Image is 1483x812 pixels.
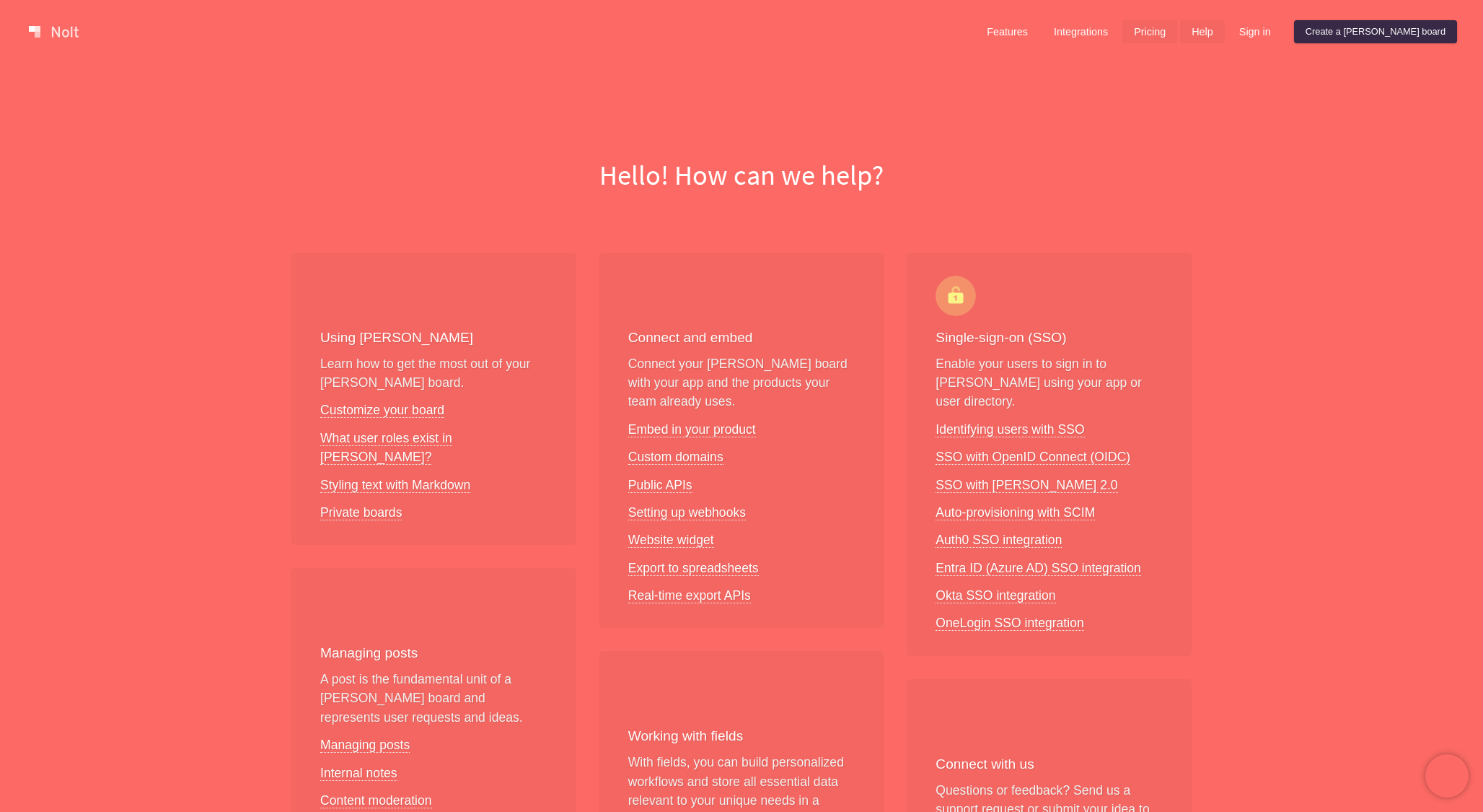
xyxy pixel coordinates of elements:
a: Website widget [628,533,714,548]
a: Public APIs [628,478,692,493]
h3: Working with fields [628,726,855,747]
p: Enable your users to sign in to [PERSON_NAME] using your app or user directory. [936,354,1163,411]
a: Help [1180,20,1225,43]
a: Pricing [1122,20,1177,43]
p: Connect your [PERSON_NAME] board with your app and the products your team already uses. [628,354,855,411]
a: Features [975,20,1039,43]
a: Create a [PERSON_NAME] board [1294,20,1457,43]
a: Embed in your product [628,422,756,437]
a: Content moderation [320,793,432,808]
a: Entra ID (Azure AD) SSO integration [936,561,1141,576]
h3: Connect and embed [628,328,855,349]
a: Sign in [1228,20,1282,43]
a: OneLogin SSO integration [936,616,1083,631]
a: Customize your board [320,403,444,418]
iframe: Chatra live chat [1425,754,1469,798]
a: What user roles exist in [PERSON_NAME]? [320,431,452,465]
a: Private boards [320,505,402,520]
a: Styling text with Markdown [320,478,470,493]
h3: Managing posts [320,643,547,664]
a: Setting up webhooks [628,505,746,520]
a: Identifying users with SSO [936,422,1084,437]
h3: Using [PERSON_NAME] [320,328,547,349]
a: Auto-provisioning with SCIM [936,505,1095,520]
h1: Hello! How can we help? [12,156,1471,195]
a: Integrations [1042,20,1119,43]
a: Internal notes [320,766,397,781]
a: Auth0 SSO integration [936,533,1062,548]
a: Okta SSO integration [936,588,1055,603]
a: Managing posts [320,738,410,753]
a: SSO with [PERSON_NAME] 2.0 [936,478,1117,493]
p: A post is the fundamental unit of a [PERSON_NAME] board and represents user requests and ideas. [320,670,547,727]
a: SSO with OpenID Connect (OIDC) [936,450,1130,465]
p: Learn how to get the most out of your [PERSON_NAME] board. [320,354,547,393]
a: Export to spreadsheets [628,561,759,576]
a: Custom domains [628,450,723,465]
h3: Single-sign-on (SSO) [936,328,1163,349]
a: Real-time export APIs [628,588,751,603]
h3: Connect with us [936,754,1163,775]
